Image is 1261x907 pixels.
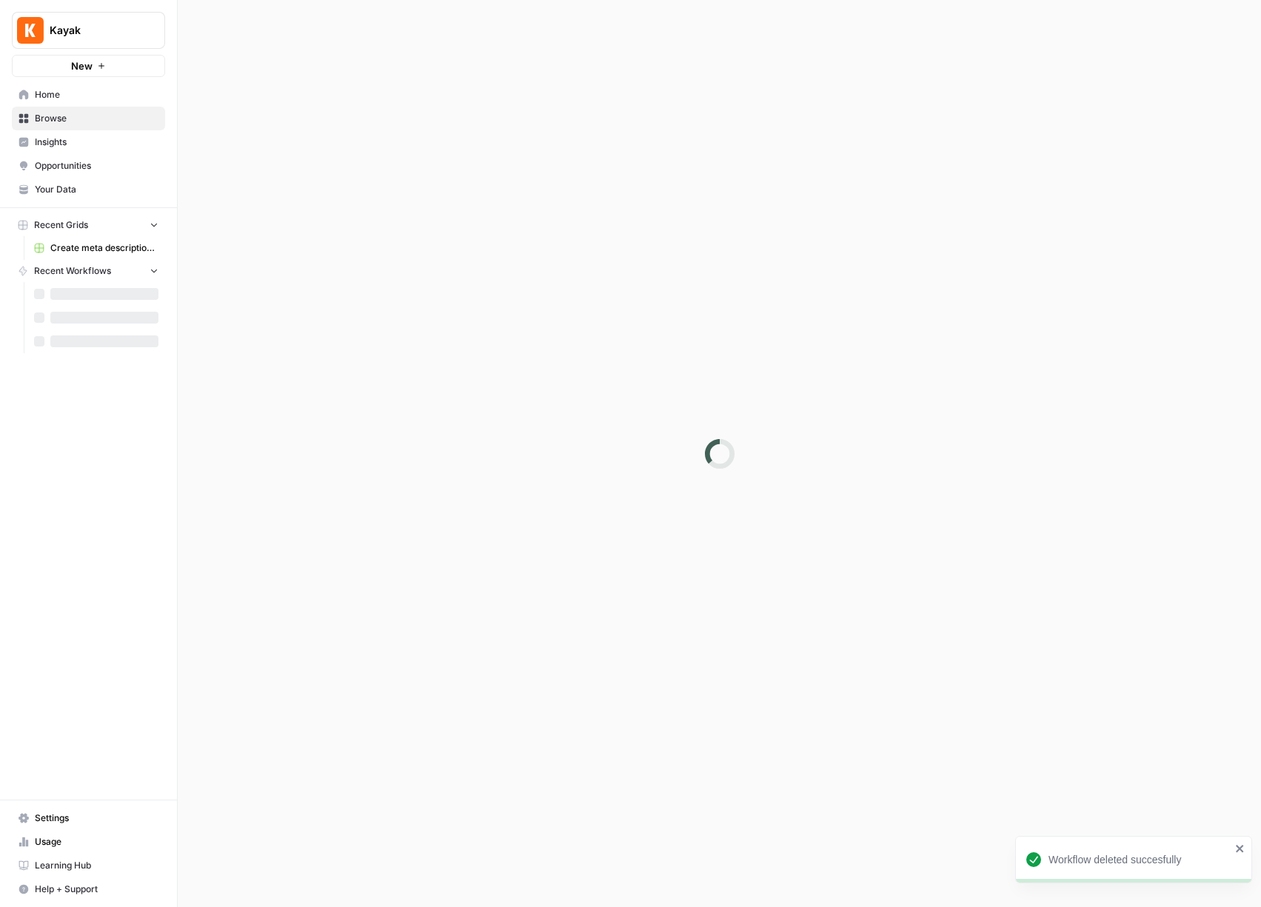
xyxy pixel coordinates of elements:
[35,883,158,896] span: Help + Support
[35,859,158,872] span: Learning Hub
[12,130,165,154] a: Insights
[12,55,165,77] button: New
[12,806,165,830] a: Settings
[34,218,88,232] span: Recent Grids
[12,214,165,236] button: Recent Grids
[35,159,158,173] span: Opportunities
[17,17,44,44] img: Kayak Logo
[27,236,165,260] a: Create meta description ([PERSON_NAME]) Grid
[35,112,158,125] span: Browse
[12,854,165,877] a: Learning Hub
[35,811,158,825] span: Settings
[35,88,158,101] span: Home
[34,264,111,278] span: Recent Workflows
[12,877,165,901] button: Help + Support
[12,260,165,282] button: Recent Workflows
[12,107,165,130] a: Browse
[71,58,93,73] span: New
[50,241,158,255] span: Create meta description ([PERSON_NAME]) Grid
[35,835,158,849] span: Usage
[35,183,158,196] span: Your Data
[12,154,165,178] a: Opportunities
[1048,852,1231,867] div: Workflow deleted succesfully
[12,83,165,107] a: Home
[35,135,158,149] span: Insights
[1235,843,1245,854] button: close
[12,178,165,201] a: Your Data
[50,23,139,38] span: Kayak
[12,12,165,49] button: Workspace: Kayak
[12,830,165,854] a: Usage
